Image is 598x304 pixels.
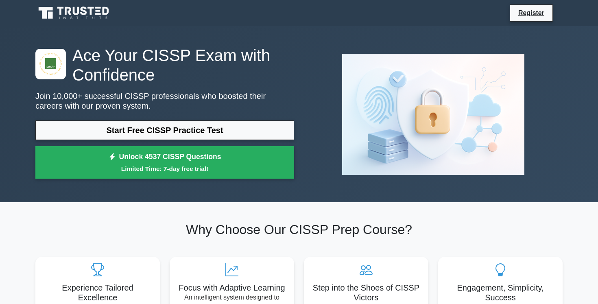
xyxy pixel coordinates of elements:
[445,283,556,302] h5: Engagement, Simplicity, Success
[176,283,288,293] h5: Focus with Adaptive Learning
[35,146,294,179] a: Unlock 4537 CISSP QuestionsLimited Time: 7-day free trial!
[513,8,549,18] a: Register
[46,164,284,173] small: Limited Time: 7-day free trial!
[35,91,294,111] p: Join 10,000+ successful CISSP professionals who boosted their careers with our proven system.
[35,46,294,85] h1: Ace Your CISSP Exam with Confidence
[35,222,563,237] h2: Why Choose Our CISSP Prep Course?
[336,47,531,182] img: CISSP Preview
[42,283,153,302] h5: Experience Tailored Excellence
[310,283,422,302] h5: Step into the Shoes of CISSP Victors
[35,120,294,140] a: Start Free CISSP Practice Test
